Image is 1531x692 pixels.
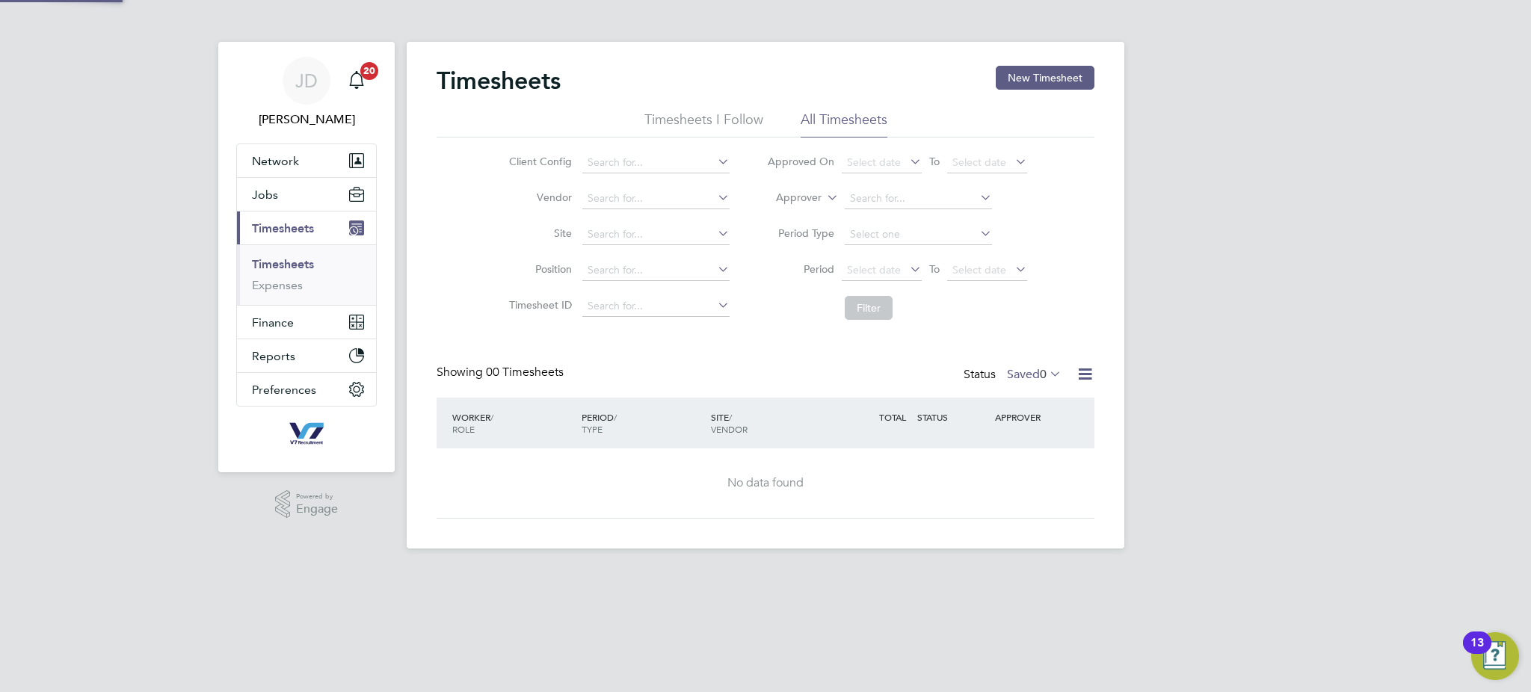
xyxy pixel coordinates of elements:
span: Select date [952,263,1006,277]
input: Select one [845,224,992,245]
span: Select date [847,263,901,277]
li: Timesheets I Follow [644,111,763,138]
div: APPROVER [991,404,1069,430]
button: Jobs [237,178,376,211]
h2: Timesheets [437,66,561,96]
span: JD [295,71,318,90]
button: Finance [237,306,376,339]
div: STATUS [914,404,991,430]
input: Search for... [845,188,992,209]
span: Jake Dunwell [236,111,377,129]
label: Period Type [767,226,834,240]
div: WORKER [449,404,578,442]
button: Network [237,144,376,177]
a: Go to home page [236,421,377,445]
div: Status [964,365,1065,386]
a: JD[PERSON_NAME] [236,57,377,129]
span: Timesheets [252,221,314,235]
span: Finance [252,315,294,330]
a: Expenses [252,278,303,292]
label: Position [505,262,572,276]
span: / [614,411,617,423]
span: To [925,259,944,279]
input: Search for... [582,260,730,281]
span: Network [252,154,299,168]
span: 0 [1040,367,1047,382]
img: v7recruitment-logo-retina.png [283,421,330,445]
a: 20 [342,57,372,105]
label: Site [505,226,572,240]
input: Search for... [582,188,730,209]
li: All Timesheets [801,111,887,138]
input: Search for... [582,224,730,245]
a: Timesheets [252,257,314,271]
span: ROLE [452,423,475,435]
span: Preferences [252,383,316,397]
span: / [490,411,493,423]
label: Vendor [505,191,572,204]
label: Saved [1007,367,1062,382]
span: Powered by [296,490,338,503]
button: New Timesheet [996,66,1094,90]
button: Timesheets [237,211,376,244]
span: VENDOR [711,423,748,435]
span: Select date [847,155,901,169]
div: SITE [707,404,837,442]
span: TYPE [582,423,603,435]
span: 20 [360,62,378,80]
button: Preferences [237,373,376,406]
span: TOTAL [879,411,906,423]
button: Reports [237,339,376,372]
label: Approver [754,191,822,206]
nav: Main navigation [218,42,395,472]
span: Reports [252,349,295,363]
span: Select date [952,155,1006,169]
div: 13 [1470,643,1484,662]
span: 00 Timesheets [486,365,564,380]
label: Timesheet ID [505,298,572,312]
span: Engage [296,503,338,516]
div: No data found [452,475,1079,491]
div: Showing [437,365,567,380]
a: Powered byEngage [275,490,339,519]
button: Open Resource Center, 13 new notifications [1471,632,1519,680]
input: Search for... [582,152,730,173]
label: Client Config [505,155,572,168]
span: / [729,411,732,423]
label: Approved On [767,155,834,168]
span: To [925,152,944,171]
div: PERIOD [578,404,707,442]
span: Jobs [252,188,278,202]
label: Period [767,262,834,276]
div: Timesheets [237,244,376,305]
button: Filter [845,296,893,320]
input: Search for... [582,296,730,317]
